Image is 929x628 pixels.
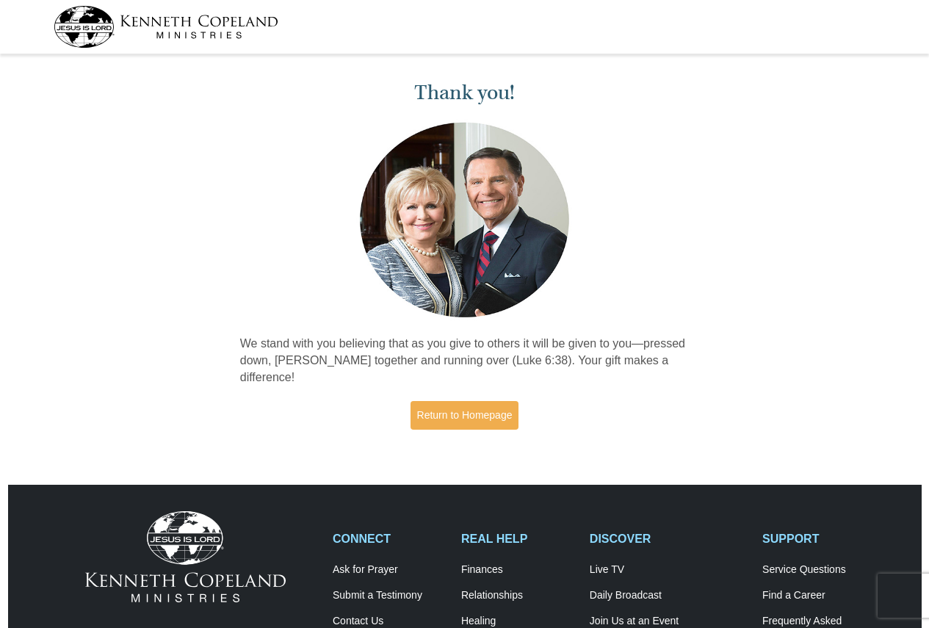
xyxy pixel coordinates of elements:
[333,532,446,546] h2: CONNECT
[333,563,446,577] a: Ask for Prayer
[333,589,446,602] a: Submit a Testimony
[54,6,278,48] img: kcm-header-logo.svg
[590,532,747,546] h2: DISCOVER
[590,615,747,628] a: Join Us at an Event
[762,532,875,546] h2: SUPPORT
[461,589,574,602] a: Relationships
[590,563,747,577] a: Live TV
[411,401,519,430] a: Return to Homepage
[333,615,446,628] a: Contact Us
[762,589,875,602] a: Find a Career
[461,563,574,577] a: Finances
[461,615,574,628] a: Healing
[240,336,690,386] p: We stand with you believing that as you give to others it will be given to you—pressed down, [PER...
[762,563,875,577] a: Service Questions
[590,589,747,602] a: Daily Broadcast
[85,511,286,602] img: Kenneth Copeland Ministries
[461,532,574,546] h2: REAL HELP
[356,119,573,321] img: Kenneth and Gloria
[240,81,690,105] h1: Thank you!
